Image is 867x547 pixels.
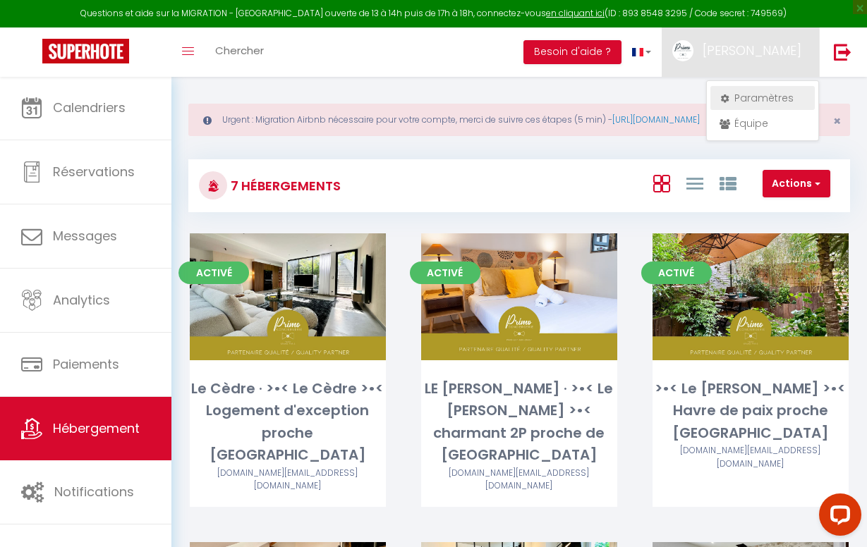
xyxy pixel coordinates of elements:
[546,7,605,19] a: en cliquant ici
[763,170,830,198] button: Actions
[672,40,693,61] img: ...
[53,355,119,373] span: Paiements
[53,291,110,309] span: Analytics
[833,115,841,128] button: Close
[215,43,264,58] span: Chercher
[703,42,801,59] span: [PERSON_NAME]
[523,40,622,64] button: Besoin d'aide ?
[53,163,135,180] span: Réservations
[641,262,712,284] span: Activé
[190,467,386,493] div: Airbnb
[477,283,562,311] a: Editer
[834,43,851,61] img: logout
[612,113,700,125] a: [URL][DOMAIN_NAME]
[653,171,670,195] a: Vue en Box
[653,378,849,444] div: >•< Le [PERSON_NAME] >•< Havre de paix proche [GEOGRAPHIC_DATA]
[720,171,736,195] a: Vue par Groupe
[421,467,617,493] div: Airbnb
[190,378,386,467] div: Le Cèdre · >•< Le Cèdre >•< Logement d'exception proche [GEOGRAPHIC_DATA]
[710,86,815,110] a: Paramètres
[53,99,126,116] span: Calendriers
[245,283,330,311] a: Editer
[227,170,341,202] h3: 7 Hébergements
[178,262,249,284] span: Activé
[662,27,819,77] a: ... [PERSON_NAME]
[205,27,274,77] a: Chercher
[808,488,867,547] iframe: LiveChat chat widget
[421,378,617,467] div: LE [PERSON_NAME] · >•< Le [PERSON_NAME] >•< charmant 2P proche de [GEOGRAPHIC_DATA]
[53,227,117,245] span: Messages
[54,483,134,500] span: Notifications
[686,171,703,195] a: Vue en Liste
[42,39,129,63] img: Super Booking
[833,112,841,130] span: ×
[410,262,480,284] span: Activé
[710,111,815,135] a: Équipe
[188,104,850,136] div: Urgent : Migration Airbnb nécessaire pour votre compte, merci de suivre ces étapes (5 min) -
[653,444,849,471] div: Airbnb
[53,419,140,437] span: Hébergement
[708,283,793,311] a: Editer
